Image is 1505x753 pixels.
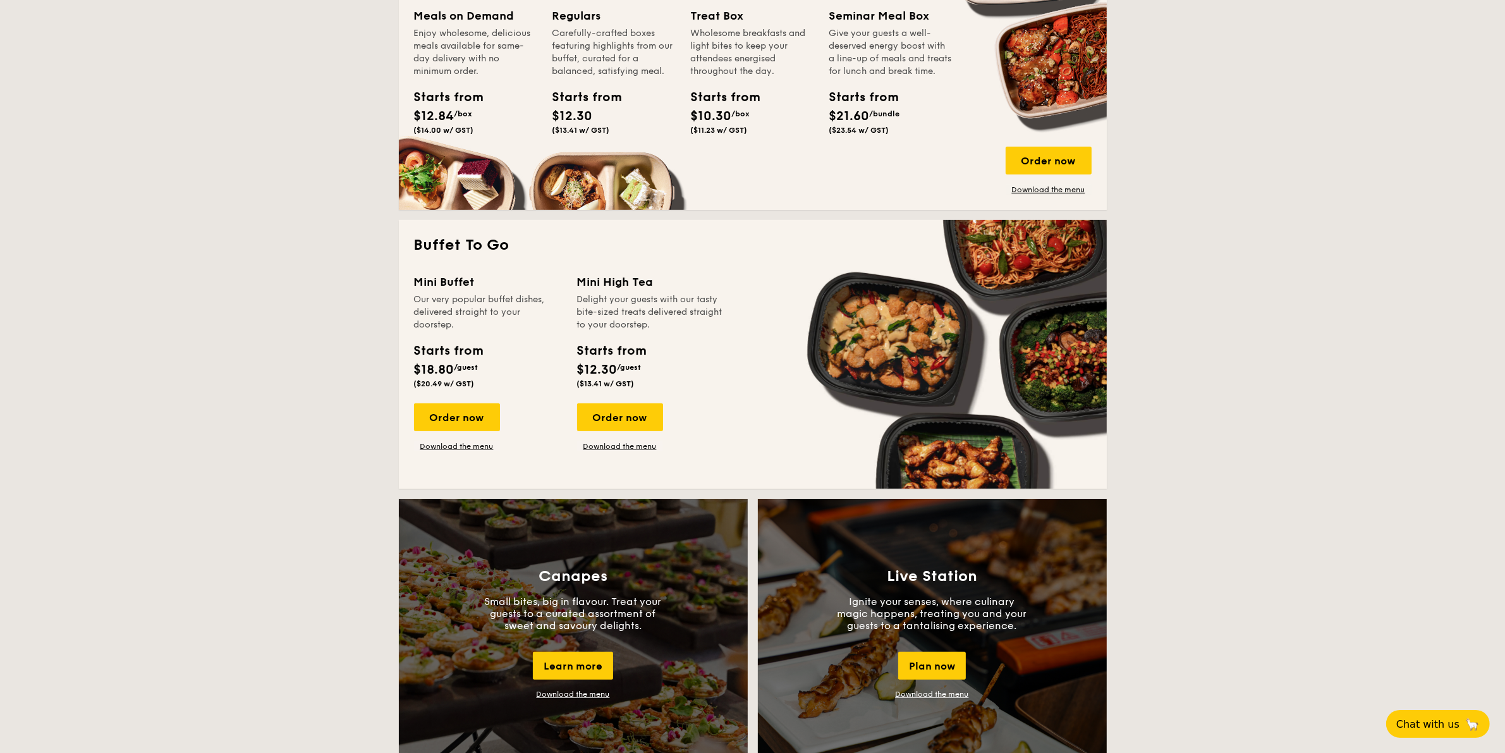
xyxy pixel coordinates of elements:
div: Seminar Meal Box [829,7,953,25]
p: Ignite your senses, where culinary magic happens, treating you and your guests to a tantalising e... [838,596,1027,632]
a: Download the menu [577,441,663,451]
h3: Live Station [887,568,977,585]
div: Starts from [691,88,748,107]
span: /box [732,109,750,118]
a: Download the menu [537,690,610,699]
span: /guest [454,363,478,372]
div: Give your guests a well-deserved energy boost with a line-up of meals and treats for lunch and br... [829,27,953,78]
div: Order now [1006,147,1092,174]
div: Enjoy wholesome, delicious meals available for same-day delivery with no minimum order. [414,27,537,78]
span: $18.80 [414,362,454,377]
div: Starts from [414,341,483,360]
div: Our very popular buffet dishes, delivered straight to your doorstep. [414,293,562,331]
div: Regulars [552,7,676,25]
div: Delight your guests with our tasty bite-sized treats delivered straight to your doorstep. [577,293,725,331]
div: Order now [577,403,663,431]
span: ($23.54 w/ GST) [829,126,889,135]
span: /box [454,109,473,118]
span: ($14.00 w/ GST) [414,126,474,135]
span: ($13.41 w/ GST) [552,126,610,135]
span: ($13.41 w/ GST) [577,379,635,388]
a: Download the menu [414,441,500,451]
div: Starts from [829,88,886,107]
div: Mini Buffet [414,273,562,291]
button: Chat with us🦙 [1386,710,1490,738]
span: $21.60 [829,109,870,124]
a: Download the menu [1006,185,1092,195]
span: $12.30 [577,362,618,377]
div: Starts from [414,88,471,107]
span: $12.30 [552,109,593,124]
span: $12.84 [414,109,454,124]
div: Plan now [898,652,966,680]
div: Starts from [577,341,646,360]
span: ($20.49 w/ GST) [414,379,475,388]
div: Order now [414,403,500,431]
span: $10.30 [691,109,732,124]
h3: Canapes [539,568,607,585]
span: ($11.23 w/ GST) [691,126,748,135]
p: Small bites, big in flavour. Treat your guests to a curated assortment of sweet and savoury delig... [478,596,668,632]
span: /guest [618,363,642,372]
div: Meals on Demand [414,7,537,25]
span: 🦙 [1465,717,1480,732]
div: Starts from [552,88,609,107]
div: Treat Box [691,7,814,25]
span: /bundle [870,109,900,118]
a: Download the menu [896,690,969,699]
div: Learn more [533,652,613,680]
div: Wholesome breakfasts and light bites to keep your attendees energised throughout the day. [691,27,814,78]
div: Mini High Tea [577,273,725,291]
span: Chat with us [1396,718,1459,730]
div: Carefully-crafted boxes featuring highlights from our buffet, curated for a balanced, satisfying ... [552,27,676,78]
h2: Buffet To Go [414,235,1092,255]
